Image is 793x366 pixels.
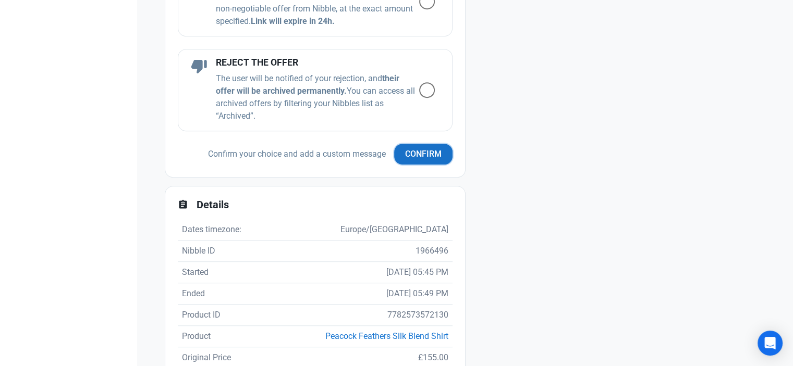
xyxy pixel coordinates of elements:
[405,148,442,160] span: Confirm
[216,58,419,68] h4: REJECT THE OFFER
[282,219,452,241] td: Europe/[GEOGRAPHIC_DATA]
[758,331,783,356] div: Open Intercom Messenger
[325,331,448,341] a: Peacock Feathers Silk Blend Shirt
[208,148,386,160] p: Confirm your choice and add a custom message
[178,261,282,283] td: Started
[282,240,452,261] td: 1966496
[178,283,282,304] td: Ended
[178,304,282,325] td: Product ID
[178,325,282,347] td: Product
[178,240,282,261] td: Nibble ID
[282,304,452,325] td: 7782573572130
[282,261,452,283] td: [DATE] 05:45 PM
[282,283,452,304] td: [DATE] 05:49 PM
[178,219,282,241] td: Dates timezone:
[178,199,188,210] span: assignment
[216,72,419,122] p: The user will be notified of your rejection, and You can access all archived offers by filtering ...
[197,199,453,211] h2: Details
[394,144,453,165] button: Confirm
[251,16,335,26] b: Link will expire in 24h.
[191,58,208,74] span: thumb_down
